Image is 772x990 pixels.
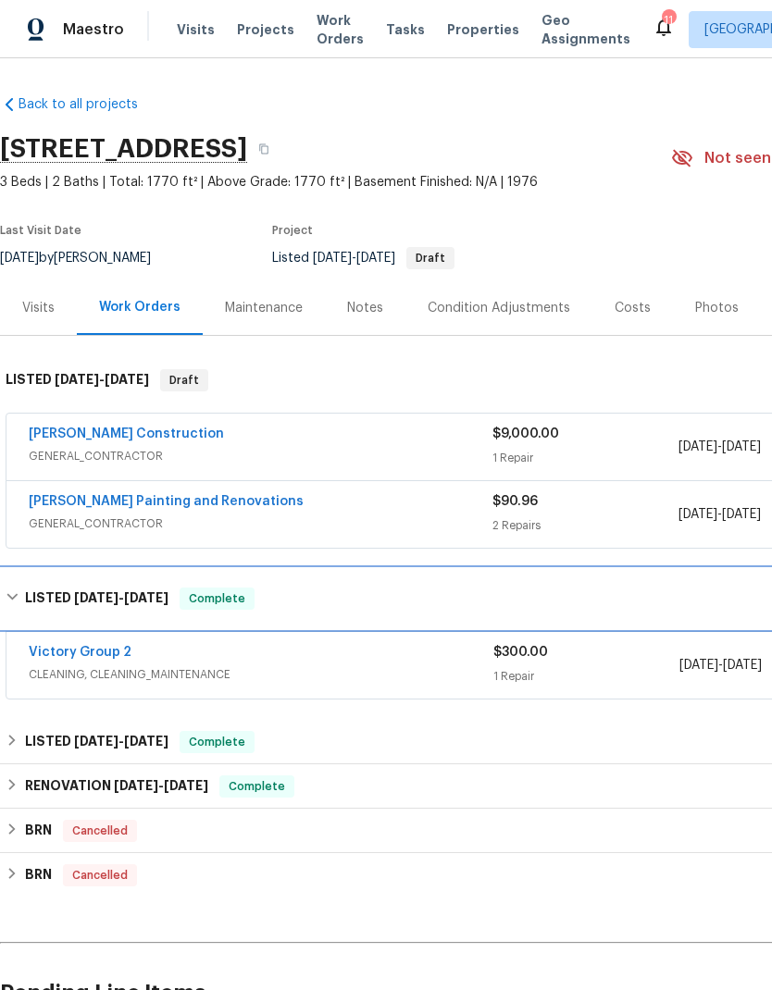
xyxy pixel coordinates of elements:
div: 11 [662,11,675,30]
span: Geo Assignments [542,11,630,48]
span: [DATE] [722,508,761,521]
span: [DATE] [356,252,395,265]
span: [DATE] [164,779,208,792]
span: - [114,779,208,792]
div: 1 Repair [493,667,679,686]
a: [PERSON_NAME] Painting and Renovations [29,495,304,508]
button: Copy Address [247,132,280,166]
span: [DATE] [124,735,168,748]
span: Project [272,225,313,236]
span: Listed [272,252,454,265]
span: - [313,252,395,265]
h6: LISTED [25,731,168,753]
div: Costs [615,299,651,317]
h6: BRN [25,820,52,842]
h6: RENOVATION [25,775,208,798]
h6: LISTED [25,588,168,610]
span: GENERAL_CONTRACTOR [29,447,492,465]
h6: LISTED [6,369,149,391]
span: GENERAL_CONTRACTOR [29,514,492,533]
span: [DATE] [722,440,761,453]
span: [DATE] [74,591,118,604]
span: $300.00 [493,646,548,659]
span: [DATE] [74,735,118,748]
span: - [679,505,761,524]
div: Work Orders [99,298,181,316]
div: Visits [22,299,55,317]
span: - [55,373,149,386]
span: [DATE] [679,508,717,521]
span: $90.96 [492,495,538,508]
span: Draft [162,371,206,390]
div: 2 Repairs [492,516,678,535]
span: - [679,438,761,456]
a: Victory Group 2 [29,646,131,659]
span: [DATE] [114,779,158,792]
div: Maintenance [225,299,303,317]
span: [DATE] [679,659,718,672]
span: Complete [221,777,293,796]
div: Condition Adjustments [428,299,570,317]
span: Work Orders [317,11,364,48]
span: Cancelled [65,866,135,885]
div: Notes [347,299,383,317]
a: [PERSON_NAME] Construction [29,427,224,440]
span: CLEANING, CLEANING_MAINTENANCE [29,665,493,684]
span: [DATE] [55,373,99,386]
span: Maestro [63,20,124,39]
span: Projects [237,20,294,39]
span: [DATE] [679,440,717,453]
span: [DATE] [313,252,352,265]
div: Photos [695,299,739,317]
span: - [74,735,168,748]
span: Visits [177,20,215,39]
div: 1 Repair [492,449,678,467]
span: [DATE] [124,591,168,604]
span: Tasks [386,23,425,36]
span: - [74,591,168,604]
span: - [679,656,762,674]
span: Cancelled [65,822,135,840]
span: Properties [447,20,519,39]
span: Draft [408,253,453,264]
h6: BRN [25,864,52,886]
span: Complete [181,733,253,751]
span: [DATE] [723,659,762,672]
span: [DATE] [105,373,149,386]
span: $9,000.00 [492,427,559,440]
span: Complete [181,589,253,608]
